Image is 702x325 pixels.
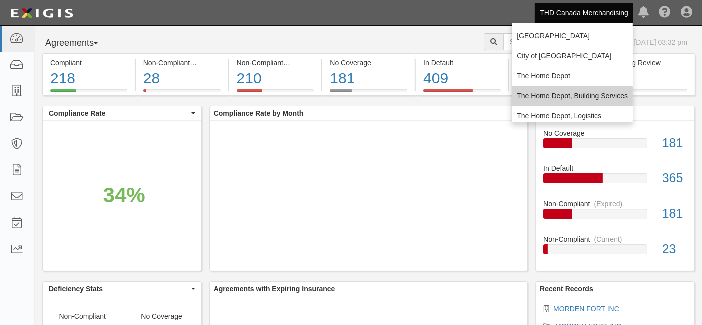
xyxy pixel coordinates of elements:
[237,58,314,68] div: Non-Compliant (Expired)
[543,199,687,234] a: Non-Compliant(Expired)181
[42,89,135,97] a: Compliant218
[509,89,602,97] a: Expiring Insurance18
[103,180,145,210] div: 34%
[322,89,415,97] a: No Coverage181
[543,234,687,262] a: Non-Compliant(Current)23
[659,7,671,19] i: Help Center - Complianz
[423,58,501,68] div: In Default
[543,128,687,164] a: No Coverage181
[214,285,335,293] b: Agreements with Expiring Insurance
[535,3,633,23] a: THD Canada Merchandising
[416,89,508,97] a: In Default409
[655,205,694,223] div: 181
[610,68,687,89] div: 2
[287,58,316,68] div: (Expired)
[594,234,622,244] div: (Current)
[423,68,501,89] div: 409
[543,163,687,199] a: In Default365
[536,199,694,209] div: Non-Compliant
[503,33,609,50] input: Search Agreements
[136,89,228,97] a: Non-Compliant(Current)28
[194,58,222,68] div: (Current)
[594,199,623,209] div: (Expired)
[143,58,221,68] div: Non-Compliant (Current)
[42,33,117,53] button: Agreements
[43,106,201,120] button: Compliance Rate
[512,46,633,66] a: City of [GEOGRAPHIC_DATA]
[49,108,189,118] span: Compliance Rate
[553,305,619,313] a: MORDEN FORT INC
[512,66,633,86] a: The Home Depot
[540,285,593,293] b: Recent Records
[512,106,633,126] a: The Home Depot, Logistics
[512,26,633,46] a: [GEOGRAPHIC_DATA]
[655,134,694,152] div: 181
[603,89,695,97] a: Pending Review2
[50,58,127,68] div: Compliant
[229,89,322,97] a: Non-Compliant(Expired)210
[655,169,694,187] div: 365
[536,234,694,244] div: Non-Compliant
[610,58,687,68] div: Pending Review
[536,163,694,173] div: In Default
[50,68,127,89] div: 218
[330,68,407,89] div: 181
[7,4,76,22] img: logo-5460c22ac91f19d4615b14bd174203de0afe785f0fc80cf4dbbc73dc1793850b.png
[655,240,694,258] div: 23
[536,128,694,138] div: No Coverage
[616,37,687,47] div: As of [DATE] 03:32 pm
[49,284,189,294] span: Deficiency Stats
[43,282,201,296] button: Deficiency Stats
[143,68,221,89] div: 28
[330,58,407,68] div: No Coverage
[512,86,633,106] a: The Home Depot, Building Services
[214,109,304,117] b: Compliance Rate by Month
[237,68,314,89] div: 210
